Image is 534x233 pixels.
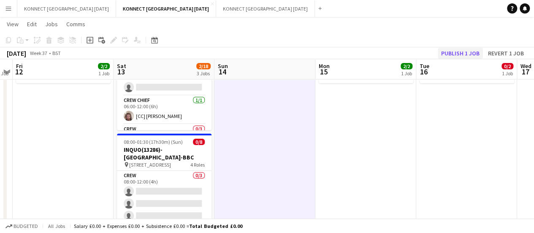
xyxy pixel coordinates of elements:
span: Week 37 [28,50,49,56]
a: Jobs [42,19,61,30]
a: View [3,19,22,30]
span: View [7,20,19,28]
span: 0/8 [193,139,205,145]
div: 1 Job [502,70,513,77]
span: 08:00-01:30 (17h30m) (Sun) [124,139,183,145]
div: 1 Job [98,70,109,77]
button: KONNECT [GEOGRAPHIC_DATA] [DATE] [116,0,216,17]
span: All jobs [46,223,67,229]
span: 4 Roles [190,162,205,168]
span: 16 [418,67,429,77]
span: Total Budgeted £0.00 [189,223,242,229]
h3: INQUO(13286)-[GEOGRAPHIC_DATA]-BBC [117,146,211,161]
span: [STREET_ADDRESS] [129,162,171,168]
span: 15 [317,67,330,77]
div: [DATE] [7,49,26,58]
span: Budgeted [14,223,38,229]
span: 0/2 [501,63,513,69]
button: Budgeted [4,222,39,231]
button: KONNECT [GEOGRAPHIC_DATA] [DATE] [17,0,116,17]
span: 17 [519,67,531,77]
span: Mon [319,62,330,70]
span: Fri [16,62,23,70]
div: BST [52,50,61,56]
span: 2/2 [98,63,110,69]
span: 2/2 [401,63,412,69]
button: Publish 1 job [438,48,483,59]
a: Comms [63,19,89,30]
span: Sun [218,62,228,70]
div: 1 Job [401,70,412,77]
span: 14 [217,67,228,77]
button: KONNECT [GEOGRAPHIC_DATA] [DATE] [216,0,315,17]
app-card-role: Crew Chief1/106:00-12:00 (6h)[CC] [PERSON_NAME] [117,96,211,124]
a: Edit [24,19,40,30]
app-card-role: Crew0/308:00-12:00 (4h) [117,171,211,224]
span: 13 [116,67,126,77]
span: Comms [66,20,85,28]
div: 3 Jobs [197,70,210,77]
div: Salary £0.00 + Expenses £0.00 + Subsistence £0.00 = [74,223,242,229]
span: Wed [520,62,531,70]
span: Sat [117,62,126,70]
span: Jobs [45,20,58,28]
span: 12 [15,67,23,77]
span: Edit [27,20,37,28]
span: 2/18 [196,63,211,69]
span: Tue [420,62,429,70]
app-card-role: Crew0/3 [117,124,211,178]
button: Revert 1 job [485,48,527,59]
